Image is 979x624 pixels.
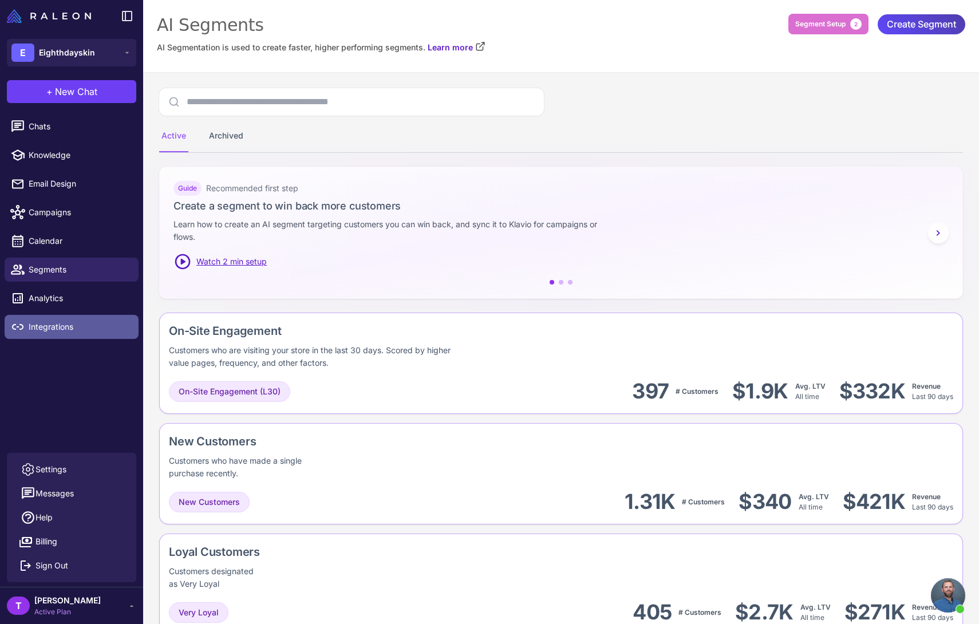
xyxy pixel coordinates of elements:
div: E [11,44,34,62]
span: Active Plan [34,607,101,617]
img: Raleon Logo [7,9,91,23]
div: All time [800,602,831,623]
div: 1.31K [625,489,675,515]
span: Very Loyal [179,606,219,619]
span: Knowledge [29,149,129,161]
span: 2 [850,18,862,30]
span: AI Segmentation is used to create faster, higher performing segments. [157,41,425,54]
div: Customers designated as Very Loyal [169,565,260,590]
div: Guide [173,181,202,196]
a: Open chat [931,578,965,613]
span: Create Segment [887,14,956,34]
a: Knowledge [5,143,139,167]
span: Calendar [29,235,129,247]
span: + [46,85,53,98]
button: Segment Setup2 [788,14,869,34]
div: AI Segments [157,14,965,37]
button: +New Chat [7,80,136,103]
div: Active [159,120,188,152]
span: Revenue [912,603,941,611]
div: Loyal Customers [169,543,306,560]
a: Analytics [5,286,139,310]
span: Sign Out [35,559,68,572]
span: Revenue [912,492,941,501]
a: Chats [5,114,139,139]
a: Segments [5,258,139,282]
span: Segments [29,263,129,276]
span: Eighthdayskin [39,46,95,59]
div: Customers who are visiting your store in the last 30 days. Scored by higher value pages, frequenc... [169,344,465,369]
button: EEighthdayskin [7,39,136,66]
a: Campaigns [5,200,139,224]
div: $1.9K [732,378,788,404]
span: Avg. LTV [795,382,826,390]
span: Campaigns [29,206,129,219]
div: All time [799,492,829,512]
h3: Create a segment to win back more customers [173,198,949,214]
span: Settings [35,463,66,476]
div: T [7,597,30,615]
span: On-Site Engagement (L30) [179,385,281,398]
span: Help [35,511,53,524]
span: Avg. LTV [800,603,831,611]
div: $421K [843,489,905,515]
div: 397 [632,378,669,404]
p: Learn how to create an AI segment targeting customers you can win back, and sync it to Klavio for... [173,218,613,243]
span: Avg. LTV [799,492,829,501]
span: Messages [35,487,74,500]
button: Sign Out [11,554,132,578]
span: Segment Setup [795,19,846,29]
div: Last 90 days [912,381,953,402]
span: New Chat [55,85,97,98]
span: Recommended first step [206,182,298,195]
span: Integrations [29,321,129,333]
span: Email Design [29,177,129,190]
span: # Customers [678,608,721,617]
span: Watch 2 min setup [196,255,267,268]
span: Analytics [29,292,129,305]
span: # Customers [682,497,725,506]
span: [PERSON_NAME] [34,594,101,607]
div: Customers who have made a single purchase recently. [169,455,305,480]
span: New Customers [179,496,240,508]
span: Revenue [912,382,941,390]
span: # Customers [676,387,719,396]
div: On-Site Engagement [169,322,613,339]
a: Learn more [428,41,485,54]
div: $332K [839,378,905,404]
a: Email Design [5,172,139,196]
span: Billing [35,535,57,548]
div: Archived [207,120,246,152]
div: $340 [739,489,791,515]
a: Help [11,505,132,530]
div: New Customers [169,433,373,450]
a: Calendar [5,229,139,253]
div: Last 90 days [912,492,953,512]
div: All time [795,381,826,402]
div: Last 90 days [912,602,953,623]
span: Chats [29,120,129,133]
button: Messages [11,481,132,505]
a: Integrations [5,315,139,339]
